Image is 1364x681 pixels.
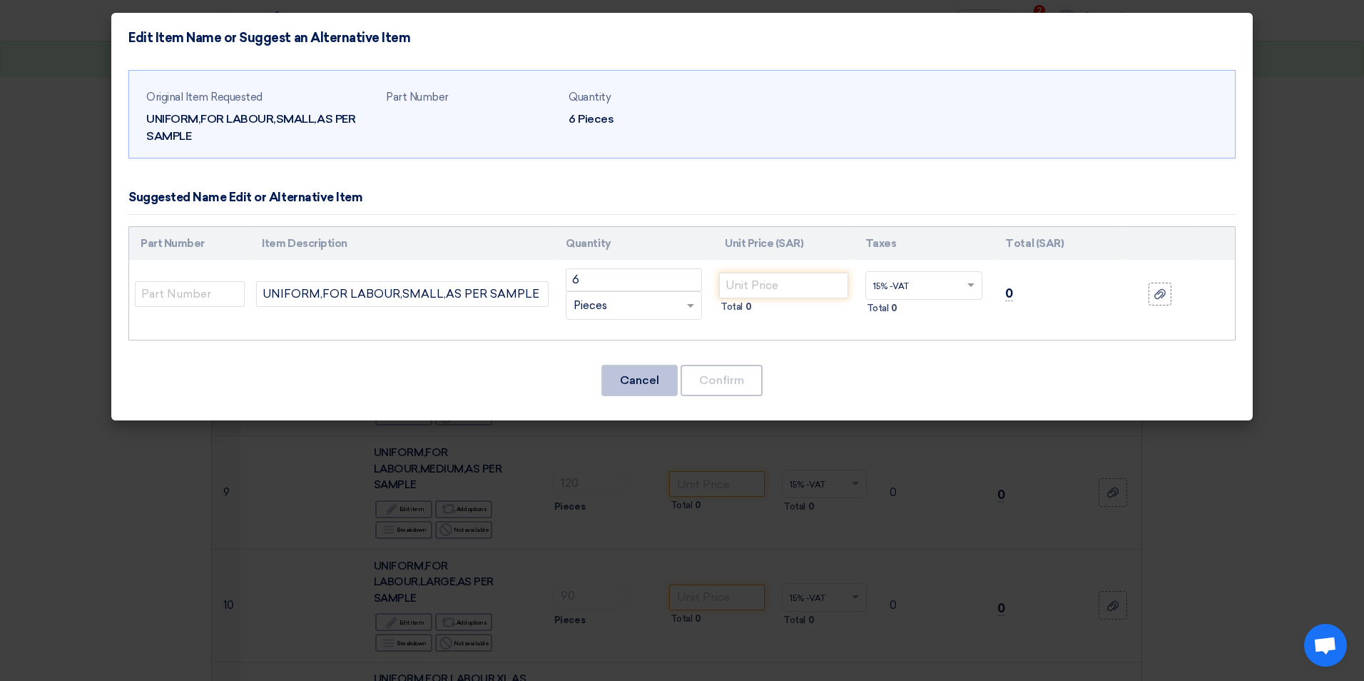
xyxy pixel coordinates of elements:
ng-select: VAT [865,271,983,300]
div: Original Item Requested [146,89,375,106]
div: Quantity [569,89,740,106]
div: 6 Pieces [569,111,740,128]
span: 0 [1005,286,1013,301]
div: Suggested Name Edit or Alternative Item [128,188,362,207]
th: Quantity [554,227,713,261]
div: Part Number [386,89,557,106]
th: Total (SAR) [994,227,1122,261]
h4: Edit Item Name or Suggest an Alternative Item [128,30,410,46]
span: Total [721,300,743,314]
input: Unit Price [719,273,848,298]
span: Pieces [574,298,607,314]
button: Cancel [601,365,678,396]
button: Confirm [681,365,763,396]
input: Part Number [135,281,245,307]
div: UNIFORM,FOR LABOUR,SMALL,AS PER SAMPLE [146,111,375,145]
input: Add Item Description [256,281,549,307]
input: RFQ_STEP1.ITEMS.2.AMOUNT_TITLE [566,268,702,291]
span: 0 [891,301,897,316]
th: Part Number [129,227,250,261]
a: Open chat [1304,624,1347,667]
th: Item Description [250,227,554,261]
th: Unit Price (SAR) [713,227,854,261]
th: Taxes [854,227,994,261]
span: Total [867,301,889,316]
span: 0 [745,300,752,314]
